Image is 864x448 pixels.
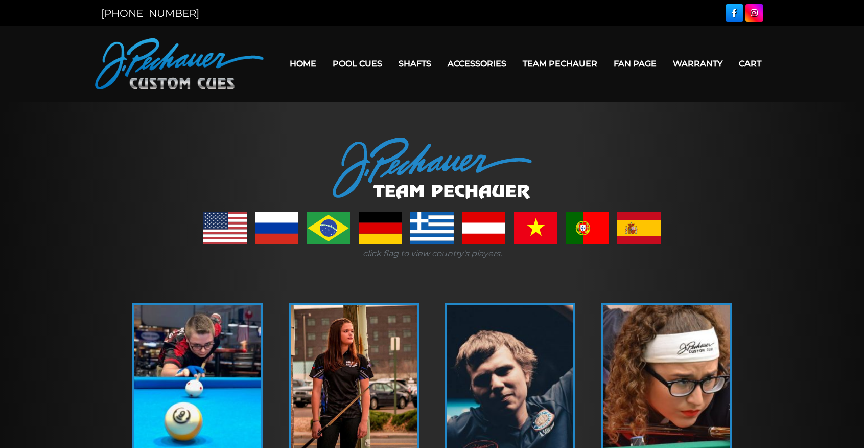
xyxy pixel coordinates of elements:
a: Team Pechauer [515,51,605,77]
a: Cart [731,51,769,77]
a: Warranty [665,51,731,77]
a: Accessories [439,51,515,77]
a: Pool Cues [324,51,390,77]
a: Fan Page [605,51,665,77]
img: Pechauer Custom Cues [95,38,264,89]
a: [PHONE_NUMBER] [101,7,199,19]
i: click flag to view country's players. [363,249,502,258]
a: Shafts [390,51,439,77]
a: Home [282,51,324,77]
